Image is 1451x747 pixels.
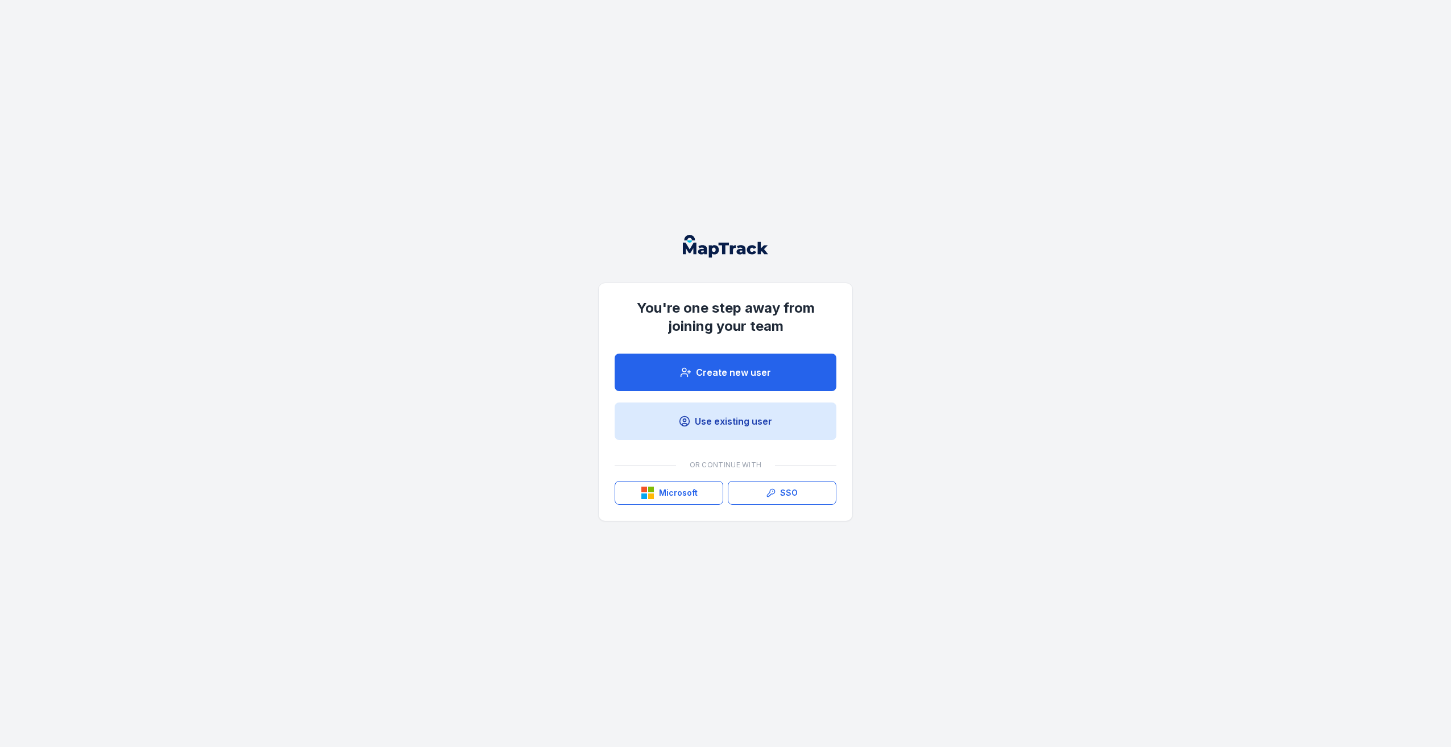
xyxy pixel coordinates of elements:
a: Use existing user [615,402,836,440]
h1: You're one step away from joining your team [615,299,836,335]
div: Or continue with [615,454,836,476]
a: SSO [728,481,836,505]
nav: Global [665,235,786,258]
a: Create new user [615,354,836,391]
button: Microsoft [615,481,723,505]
